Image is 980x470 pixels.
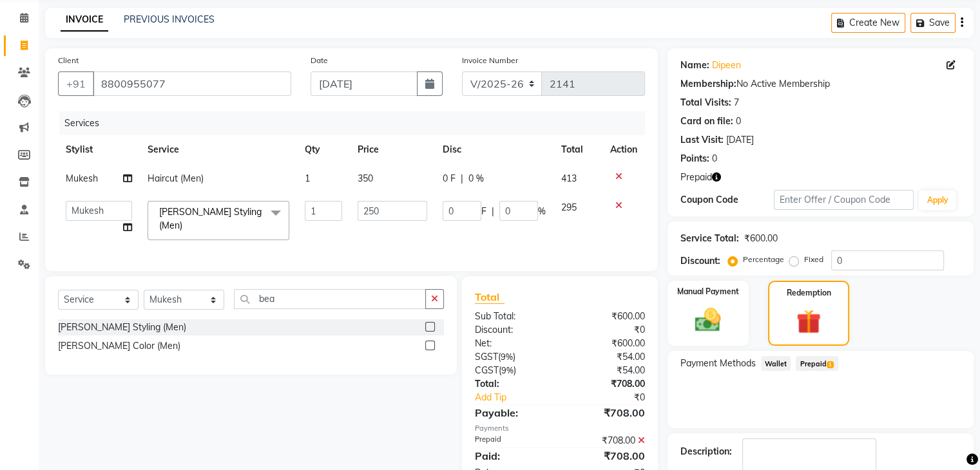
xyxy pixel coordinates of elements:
[465,405,560,420] div: Payable:
[538,205,546,218] span: %
[148,173,204,184] span: Haircut (Men)
[602,135,645,164] th: Action
[789,306,829,337] img: _gift.svg
[734,96,739,109] div: 7
[796,356,838,371] span: Prepaid
[58,71,94,96] button: +91
[465,350,560,364] div: ( )
[182,220,188,231] a: x
[58,339,180,353] div: [PERSON_NAME] Color (Men)
[736,115,741,128] div: 0
[560,337,655,350] div: ₹600.00
[680,232,739,245] div: Service Total:
[575,391,654,404] div: ₹0
[680,133,724,147] div: Last Visit:
[761,356,791,371] span: Wallet
[680,171,712,184] span: Prepaid
[234,289,426,309] input: Search or Scan
[787,287,831,299] label: Redemption
[297,135,350,164] th: Qty
[560,448,655,464] div: ₹708.00
[61,8,108,32] a: INVOICE
[462,55,518,66] label: Invoice Number
[443,172,456,185] span: 0 F
[465,310,560,323] div: Sub Total:
[475,423,645,434] div: Payments
[465,377,560,391] div: Total:
[680,193,774,207] div: Coupon Code
[680,115,733,128] div: Card on file:
[561,173,577,184] span: 413
[468,172,484,185] span: 0 %
[140,135,297,164] th: Service
[501,352,513,362] span: 9%
[159,206,262,231] span: [PERSON_NAME] Styling (Men)
[680,77,736,91] div: Membership:
[435,135,553,164] th: Disc
[726,133,754,147] div: [DATE]
[124,14,215,25] a: PREVIOUS INVOICES
[465,364,560,377] div: ( )
[465,337,560,350] div: Net:
[492,205,494,218] span: |
[350,135,435,164] th: Price
[680,59,709,72] div: Name:
[475,290,504,304] span: Total
[744,232,778,245] div: ₹600.00
[475,351,498,362] span: SGST
[461,172,463,185] span: |
[831,13,905,33] button: Create New
[465,434,560,447] div: Prepaid
[58,55,79,66] label: Client
[475,364,499,376] span: CGST
[560,310,655,323] div: ₹600.00
[677,286,739,297] label: Manual Payment
[680,254,720,268] div: Discount:
[560,405,655,420] div: ₹708.00
[804,254,823,265] label: Fixed
[680,96,731,109] div: Total Visits:
[560,434,655,447] div: ₹708.00
[358,173,373,184] span: 350
[553,135,602,164] th: Total
[680,357,756,370] span: Payment Methods
[680,152,709,165] div: Points:
[58,135,140,164] th: Stylist
[305,173,310,184] span: 1
[687,305,729,335] img: _cash.svg
[712,152,717,165] div: 0
[680,445,732,458] div: Description:
[680,77,961,91] div: No Active Membership
[560,364,655,377] div: ₹54.00
[743,254,784,265] label: Percentage
[560,377,655,391] div: ₹708.00
[465,323,560,337] div: Discount:
[311,55,328,66] label: Date
[919,191,956,210] button: Apply
[501,365,514,375] span: 9%
[93,71,291,96] input: Search by Name/Mobile/Email/Code
[560,350,655,364] div: ₹54.00
[465,448,560,464] div: Paid:
[712,59,741,72] a: Dipeen
[465,391,575,404] a: Add Tip
[910,13,956,33] button: Save
[59,111,655,135] div: Services
[560,323,655,337] div: ₹0
[58,321,186,334] div: [PERSON_NAME] Styling (Men)
[827,361,834,369] span: 1
[774,190,914,210] input: Enter Offer / Coupon Code
[481,205,486,218] span: F
[561,202,577,213] span: 295
[66,173,98,184] span: Mukesh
